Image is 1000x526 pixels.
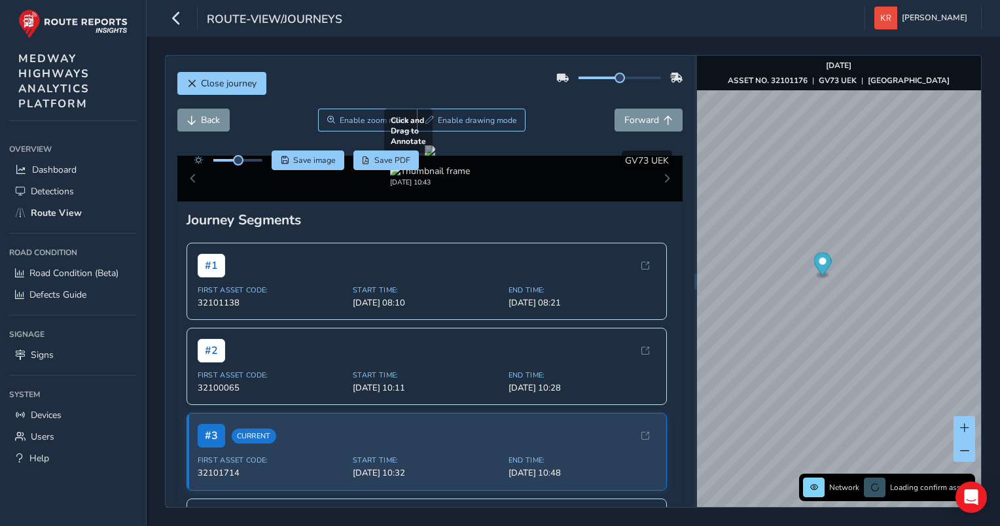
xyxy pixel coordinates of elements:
[868,75,950,86] strong: [GEOGRAPHIC_DATA]
[819,75,857,86] strong: GV73 UEK
[31,185,74,198] span: Detections
[9,243,137,262] div: Road Condition
[18,51,90,111] span: MEDWAY HIGHWAYS ANALYTICS PLATFORM
[353,455,501,465] span: Start Time:
[509,382,656,394] span: [DATE] 10:28
[813,253,831,279] div: Map marker
[509,370,656,380] span: End Time:
[29,267,118,279] span: Road Condition (Beta)
[353,150,420,170] button: PDF
[340,115,409,126] span: Enable zoom mode
[9,404,137,426] a: Devices
[9,284,137,306] a: Defects Guide
[198,424,225,447] span: # 3
[232,429,276,444] span: Current
[198,455,346,465] span: First Asset Code:
[9,139,137,159] div: Overview
[509,297,656,309] span: [DATE] 08:21
[438,115,517,126] span: Enable drawing mode
[728,75,808,86] strong: ASSET NO. 32101176
[318,109,417,131] button: Zoom
[198,297,346,309] span: 32101138
[31,430,54,443] span: Users
[890,482,971,493] span: Loading confirm assets
[31,207,82,219] span: Route View
[9,324,137,344] div: Signage
[509,455,656,465] span: End Time:
[9,385,137,404] div: System
[201,114,220,126] span: Back
[29,289,86,301] span: Defects Guide
[874,7,972,29] button: [PERSON_NAME]
[902,7,967,29] span: [PERSON_NAME]
[353,297,501,309] span: [DATE] 08:10
[29,452,49,465] span: Help
[9,344,137,366] a: Signs
[198,382,346,394] span: 32100065
[390,177,470,187] div: [DATE] 10:43
[353,382,501,394] span: [DATE] 10:11
[625,154,669,167] span: GV73 UEK
[18,9,128,39] img: rr logo
[728,75,950,86] div: | |
[31,409,62,421] span: Devices
[9,426,137,447] a: Users
[272,150,344,170] button: Save
[198,370,346,380] span: First Asset Code:
[9,159,137,181] a: Dashboard
[177,72,266,95] button: Close journey
[826,60,851,71] strong: [DATE]
[198,467,346,479] span: 32101714
[9,447,137,469] a: Help
[353,370,501,380] span: Start Time:
[829,482,859,493] span: Network
[509,285,656,295] span: End Time:
[293,155,336,166] span: Save image
[509,467,656,479] span: [DATE] 10:48
[198,254,225,277] span: # 1
[201,77,257,90] span: Close journey
[955,482,987,513] div: Open Intercom Messenger
[207,11,342,29] span: route-view/journeys
[9,262,137,284] a: Road Condition (Beta)
[390,165,470,177] img: Thumbnail frame
[624,114,659,126] span: Forward
[187,211,674,229] div: Journey Segments
[353,285,501,295] span: Start Time:
[198,339,225,362] span: # 2
[374,155,410,166] span: Save PDF
[9,202,137,224] a: Route View
[198,285,346,295] span: First Asset Code:
[32,164,77,176] span: Dashboard
[9,181,137,202] a: Detections
[353,467,501,479] span: [DATE] 10:32
[615,109,683,131] button: Forward
[417,109,526,131] button: Draw
[874,7,897,29] img: diamond-layout
[177,109,230,131] button: Back
[31,349,54,361] span: Signs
